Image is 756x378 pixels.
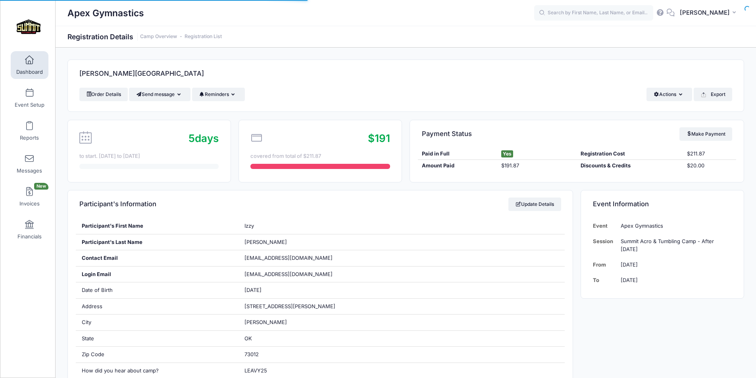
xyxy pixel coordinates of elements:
span: Event Setup [15,102,44,108]
a: Update Details [508,198,561,211]
span: Financials [17,233,42,240]
span: [PERSON_NAME] [244,239,287,245]
span: Yes [501,150,513,157]
span: [STREET_ADDRESS][PERSON_NAME] [244,303,335,309]
a: Registration List [185,34,222,40]
div: days [189,130,219,146]
td: From [593,257,617,272]
td: Summit Acro & Tumbling Camp - After [DATE] [617,234,732,257]
td: [DATE] [617,272,732,288]
div: State [76,331,239,347]
span: New [34,183,48,190]
div: Login Email [76,267,239,282]
div: to start. [DATE] to [DATE] [79,152,219,160]
span: [PERSON_NAME] [680,8,730,17]
td: Apex Gymnastics [617,218,732,234]
div: $20.00 [683,162,736,170]
a: Reports [11,117,48,145]
button: [PERSON_NAME] [675,4,744,22]
img: Apex Gymnastics [13,12,43,42]
div: Amount Paid [418,162,497,170]
div: $191.87 [497,162,577,170]
a: Make Payment [679,127,732,141]
a: Dashboard [11,51,48,79]
button: Reminders [192,88,245,101]
td: To [593,272,617,288]
h4: [PERSON_NAME][GEOGRAPHIC_DATA] [79,63,204,85]
div: Discounts & Credits [577,162,683,170]
td: [DATE] [617,257,732,272]
span: Reports [20,134,39,141]
button: Export [694,88,732,101]
div: Paid in Full [418,150,497,158]
div: Registration Cost [577,150,683,158]
span: OK [244,335,252,342]
span: [EMAIL_ADDRESS][DOMAIN_NAME] [244,255,333,261]
span: [EMAIL_ADDRESS][DOMAIN_NAME] [244,271,344,278]
div: Address [76,299,239,315]
span: 5 [189,132,195,144]
span: 73012 [244,351,259,357]
h4: Payment Status [422,123,472,145]
span: Invoices [19,200,40,207]
a: Financials [11,216,48,244]
h1: Registration Details [67,33,222,41]
div: Participant's Last Name [76,234,239,250]
input: Search by First Name, Last Name, or Email... [534,5,653,21]
a: Messages [11,150,48,178]
div: Participant's First Name [76,218,239,234]
h4: Event Information [593,193,649,216]
div: City [76,315,239,330]
button: Actions [646,88,692,101]
span: Izzy [244,223,254,229]
span: [PERSON_NAME] [244,319,287,325]
span: $191 [368,132,390,144]
h4: Participant's Information [79,193,156,216]
div: Zip Code [76,347,239,363]
div: $211.87 [683,150,736,158]
span: LEAVY25 [244,367,267,374]
div: covered from total of $211.87 [250,152,390,160]
a: Camp Overview [140,34,177,40]
span: Messages [17,167,42,174]
td: Session [593,234,617,257]
a: Order Details [79,88,128,101]
a: Event Setup [11,84,48,112]
div: Date of Birth [76,282,239,298]
button: Send message [129,88,190,101]
span: Dashboard [16,69,43,75]
span: [DATE] [244,287,262,293]
a: Apex Gymnastics [0,8,56,46]
div: Contact Email [76,250,239,266]
td: Event [593,218,617,234]
h1: Apex Gymnastics [67,4,144,22]
a: InvoicesNew [11,183,48,211]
